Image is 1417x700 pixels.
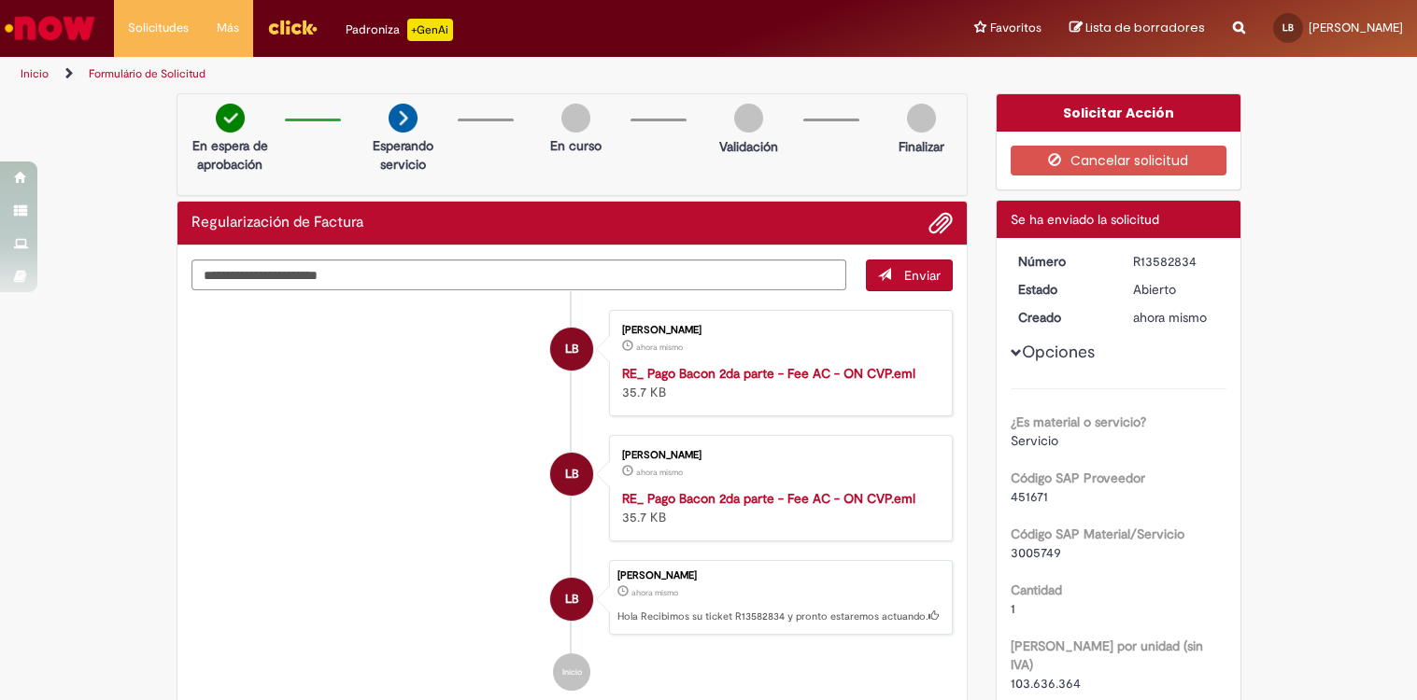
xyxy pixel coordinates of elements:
p: En curso [550,136,602,155]
b: ¿Es material o servicio? [1011,413,1146,430]
span: Favoritos [990,19,1041,37]
button: Enviar [866,259,953,291]
div: [PERSON_NAME] [622,450,933,461]
div: Luciana Boccia [550,328,593,371]
div: Padroniza [346,19,453,41]
span: Lista de borradores [1085,19,1205,36]
b: Código SAP Material/Servicio [1011,525,1184,542]
div: Abierto [1133,280,1220,299]
span: Solicitudes [128,19,189,37]
div: 35.7 KB [622,489,933,526]
span: ahora mismo [636,467,683,478]
div: [PERSON_NAME] [617,570,942,581]
a: Lista de borradores [1070,20,1205,37]
p: +GenAi [407,19,453,41]
img: check-circle-green.png [216,104,245,133]
span: LB [565,577,579,622]
a: Formulário de Solicitud [89,66,205,81]
li: Luciana Boccia [191,560,954,635]
span: Enviar [904,267,941,284]
p: En espera de aprobación [185,136,276,174]
span: ahora mismo [1133,309,1207,326]
div: 35.7 KB [622,364,933,401]
img: img-circle-grey.png [561,104,590,133]
time: 30/09/2025 16:30:17 [1133,309,1207,326]
p: Finalizar [899,137,944,156]
img: ServiceNow [2,9,98,47]
span: ahora mismo [636,342,683,353]
a: RE_ Pago Bacon 2da parte - Fee AC - ON CVP.eml [622,365,915,382]
div: Luciana Boccia [550,578,593,621]
time: 30/09/2025 16:29:55 [636,467,683,478]
img: click_logo_yellow_360x200.png [267,13,318,41]
span: LB [565,327,579,371]
time: 30/09/2025 16:30:17 [631,587,678,598]
dt: Estado [1004,280,1119,299]
button: Agregar archivos adjuntos [928,211,953,235]
ul: Rutas de acceso a la página [14,57,930,91]
h2: Regularización de Factura Historial de tickets [191,215,363,231]
div: 30/09/2025 16:30:17 [1133,308,1220,327]
span: 1 [1011,600,1015,617]
div: R13582834 [1133,252,1220,271]
div: Solicitar Acción [997,94,1240,132]
a: RE_ Pago Bacon 2da parte - Fee AC - ON CVP.eml [622,490,915,507]
dt: Número [1004,252,1119,271]
time: 30/09/2025 16:30:10 [636,342,683,353]
p: Validación [719,137,778,156]
button: Cancelar solicitud [1011,146,1226,175]
div: [PERSON_NAME] [622,325,933,336]
span: Más [217,19,239,37]
b: Cantidad [1011,581,1062,598]
img: img-circle-grey.png [734,104,763,133]
span: LB [1282,21,1294,34]
img: img-circle-grey.png [907,104,936,133]
img: arrow-next.png [389,104,418,133]
span: ahora mismo [631,587,678,598]
div: Luciana Boccia [550,453,593,496]
span: 3005749 [1011,544,1061,561]
p: Esperando servicio [358,136,448,174]
span: [PERSON_NAME] [1309,20,1403,35]
b: [PERSON_NAME] por unidad (sin IVA) [1011,637,1203,673]
p: Hola Recibimos su ticket R13582834 y pronto estaremos actuando. [617,609,942,624]
span: LB [565,452,579,497]
span: 451671 [1011,488,1048,505]
a: Inicio [21,66,49,81]
b: Código SAP Proveedor [1011,469,1145,486]
span: Se ha enviado la solicitud [1011,211,1159,228]
textarea: Escriba aquí su mensaje… [191,259,847,291]
span: 103.636.364 [1011,675,1081,692]
span: Servicio [1011,432,1058,449]
dt: Creado [1004,308,1119,327]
